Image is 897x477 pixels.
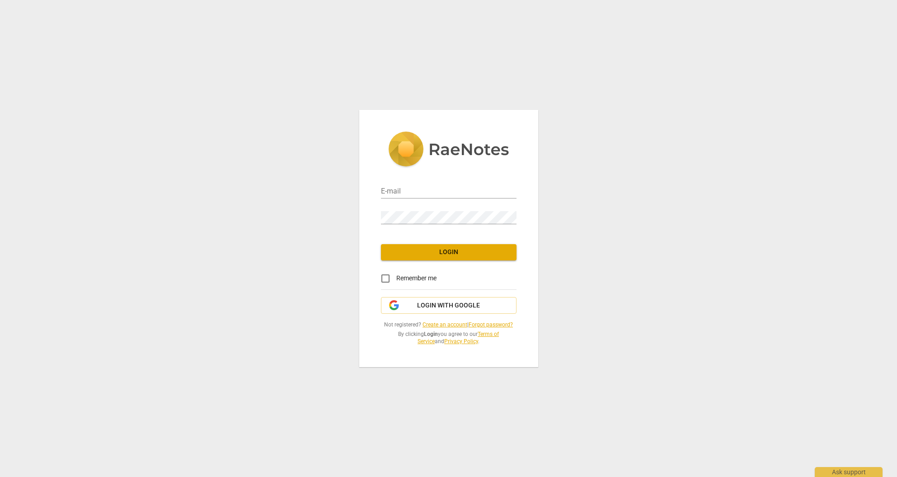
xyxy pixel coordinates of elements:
[388,248,509,257] span: Login
[417,301,480,310] span: Login with Google
[423,321,467,328] a: Create an account
[424,331,438,337] b: Login
[396,274,437,283] span: Remember me
[388,132,509,169] img: 5ac2273c67554f335776073100b6d88f.svg
[381,297,517,314] button: Login with Google
[381,244,517,260] button: Login
[381,331,517,345] span: By clicking you agree to our and .
[381,321,517,329] span: Not registered? |
[815,467,883,477] div: Ask support
[444,338,478,345] a: Privacy Policy
[469,321,513,328] a: Forgot password?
